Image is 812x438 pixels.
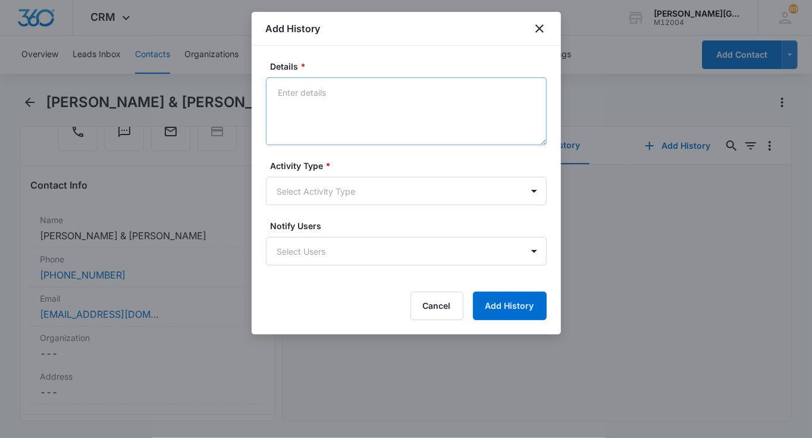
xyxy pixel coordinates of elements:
[271,60,551,73] label: Details
[532,21,547,36] button: close
[271,220,551,232] label: Notify Users
[473,292,547,320] button: Add History
[410,292,463,320] button: Cancel
[271,159,551,172] label: Activity Type
[266,21,321,36] h1: Add History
